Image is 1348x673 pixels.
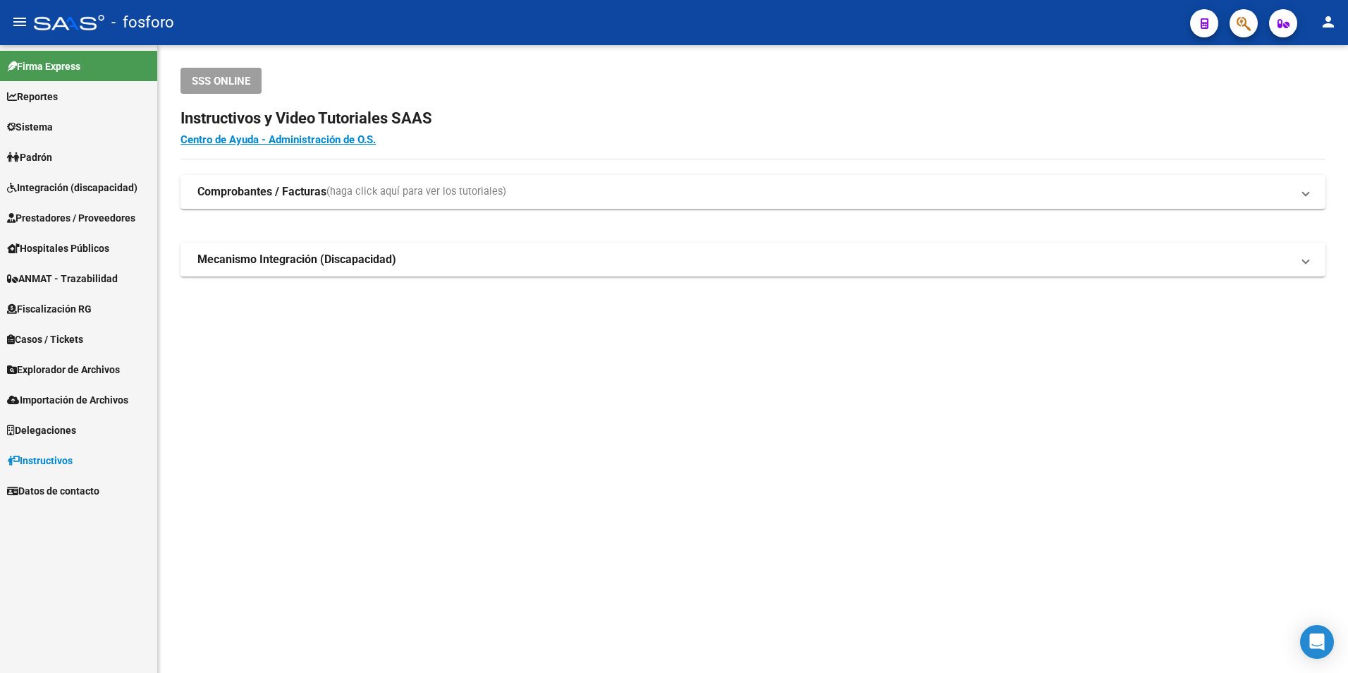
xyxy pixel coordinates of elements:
[180,105,1325,132] h2: Instructivos y Video Tutoriales SAAS
[7,392,128,408] span: Importación de Archivos
[7,423,76,438] span: Delegaciones
[7,59,80,74] span: Firma Express
[1300,625,1334,659] div: Open Intercom Messenger
[111,7,174,38] span: - fosforo
[326,184,506,200] span: (haga click aquí para ver los tutoriales)
[7,89,58,104] span: Reportes
[180,243,1325,277] mat-expansion-panel-header: Mecanismo Integración (Discapacidad)
[11,13,28,30] mat-icon: menu
[7,483,99,499] span: Datos de contacto
[7,301,92,317] span: Fiscalización RG
[7,332,83,347] span: Casos / Tickets
[7,150,52,165] span: Padrón
[197,184,326,200] strong: Comprobantes / Facturas
[1320,13,1337,30] mat-icon: person
[7,453,73,468] span: Instructivos
[7,241,109,256] span: Hospitales Públicos
[180,133,376,146] a: Centro de Ayuda - Administración de O.S.
[7,271,118,286] span: ANMAT - Trazabilidad
[180,68,262,94] button: SSS ONLINE
[180,175,1325,209] mat-expansion-panel-header: Comprobantes / Facturas(haga click aquí para ver los tutoriales)
[7,119,53,135] span: Sistema
[7,362,120,377] span: Explorador de Archivos
[197,252,396,267] strong: Mecanismo Integración (Discapacidad)
[192,75,250,87] span: SSS ONLINE
[7,180,137,195] span: Integración (discapacidad)
[7,210,135,226] span: Prestadores / Proveedores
